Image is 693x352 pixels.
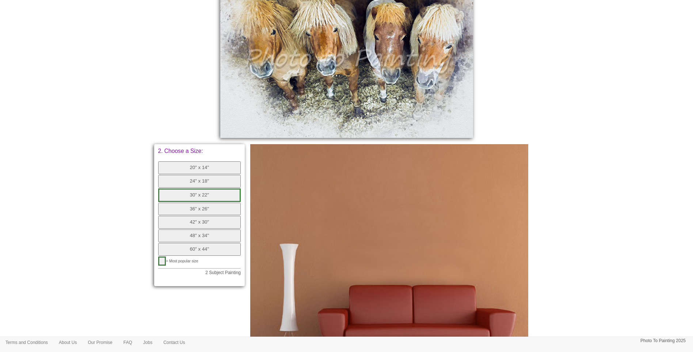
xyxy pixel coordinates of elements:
[158,148,241,154] p: 2. Choose a Size:
[640,337,686,345] p: Photo To Painting 2025
[158,161,241,174] button: 20" x 14"
[158,188,241,202] button: 30" x 22"
[166,259,198,263] span: = Most popular size
[158,203,241,216] button: 36" x 26"
[138,337,158,348] a: Jobs
[82,337,118,348] a: Our Promise
[158,229,241,242] button: 48" x 34"
[158,216,241,229] button: 42" x 30"
[158,243,241,256] button: 60" x 44"
[118,337,138,348] a: FAQ
[158,270,241,275] p: 2 Subject Painting
[158,175,241,188] button: 24" x 18"
[53,337,82,348] a: About Us
[158,337,190,348] a: Contact Us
